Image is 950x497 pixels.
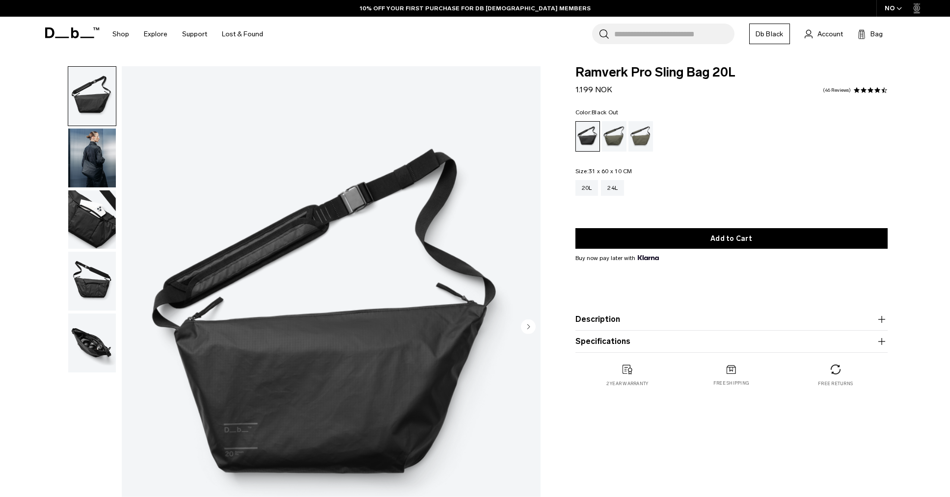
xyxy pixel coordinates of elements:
a: Mash Green [628,121,653,152]
a: Explore [144,17,167,52]
a: Black Out [575,121,600,152]
a: 20L [575,180,598,196]
a: 46 reviews [823,88,851,93]
span: 31 x 60 x 10 CM [589,168,632,175]
img: Ramverk Pro Sling Bag 20L Black Out [68,67,116,126]
a: Account [805,28,843,40]
a: 10% OFF YOUR FIRST PURCHASE FOR DB [DEMOGRAPHIC_DATA] MEMBERS [360,4,591,13]
button: Ramverk Pro Sling Bag 20L Black Out [68,190,116,250]
p: Free shipping [713,380,749,387]
span: Account [817,29,843,39]
span: Buy now pay later with [575,254,659,262]
p: Free returns [818,380,853,387]
img: Ramverk Pro Sling Bag 20L Black Out [68,129,116,187]
span: Black Out [592,109,618,116]
img: Ramverk Pro Sling Bag 20L Black Out [68,190,116,249]
button: Ramverk Pro Sling Bag 20L Black Out [68,66,116,126]
span: Ramverk Pro Sling Bag 20L [575,66,888,79]
a: Db Black [749,24,790,44]
nav: Main Navigation [105,17,271,52]
a: 24L [601,180,624,196]
button: Bag [858,28,883,40]
a: Lost & Found [222,17,263,52]
button: INSIDE.png [68,313,116,373]
button: Ramverk Pro Sling Bag 20L Black Out [68,128,116,188]
button: Add to Cart [575,228,888,249]
img: INSIDE.png [68,314,116,372]
p: 2 year warranty [606,380,649,387]
button: Ramverk Pro Sling Bag 20L Black Out [68,251,116,311]
span: 1.199 NOK [575,85,612,94]
a: Forest Green [602,121,626,152]
button: Description [575,314,888,325]
legend: Color: [575,109,619,115]
button: Next slide [521,319,536,336]
img: Ramverk Pro Sling Bag 20L Black Out [68,252,116,311]
legend: Size: [575,168,632,174]
a: Shop [112,17,129,52]
span: Bag [870,29,883,39]
a: Support [182,17,207,52]
button: Specifications [575,336,888,347]
img: {"height" => 20, "alt" => "Klarna"} [638,255,659,260]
